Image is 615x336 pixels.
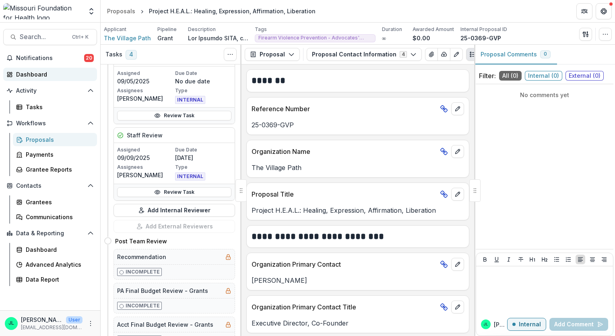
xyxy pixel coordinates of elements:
a: Proposals [13,133,97,146]
span: Notifications [16,55,84,62]
button: Bold [480,255,490,264]
p: [EMAIL_ADDRESS][DOMAIN_NAME] [21,324,83,331]
button: edit [451,301,464,313]
button: Heading 2 [540,255,549,264]
button: Underline [492,255,501,264]
button: Edit as form [450,48,463,61]
button: Proposal Contact Information4 [307,48,422,61]
button: Proposal [245,48,300,61]
p: [DATE] [175,153,231,162]
p: Lor Ipsumdo SITA, c adipiscing elitseddo eiusmod te 6624 in Ut. Labor, Etdolore, ma aliquaeni ad ... [188,34,248,42]
p: Assigned [117,70,173,77]
a: Grantees [13,195,97,209]
button: Add External Reviewers [114,220,235,233]
a: Data Report [13,273,97,286]
a: The Village Path [104,34,151,42]
div: Ctrl + K [70,33,90,41]
button: Open Workflows [3,117,97,130]
span: INTERNAL [175,172,205,180]
span: INTERNAL [175,96,205,104]
button: Internal [507,318,546,331]
span: 0 [544,51,547,57]
p: No due date [175,77,231,85]
p: Applicant [104,26,126,33]
p: Tags [255,26,267,33]
div: Dashboard [26,245,91,254]
p: Assignees [117,164,173,171]
a: Review Task [117,111,231,120]
span: 4 [126,50,137,60]
p: Incomplete [126,268,160,276]
p: Organization Primary Contact [252,259,437,269]
div: Jessi LaRose [8,321,14,326]
span: Firearm Violence Prevention - Advocates' Network and Capacity Building - Innovation Funding [258,35,372,41]
div: Communications [26,213,91,221]
p: [PERSON_NAME] [117,94,173,103]
p: [PERSON_NAME] [117,171,173,179]
button: Align Center [588,255,597,264]
a: Tasks [13,100,97,114]
button: Proposal Comments [474,45,557,64]
button: View Attached Files [425,48,438,61]
p: Description [188,26,216,33]
p: 25-0369-GVP [252,120,464,130]
p: Project H.E.A.L.: Healing, Expression, Affirmation, Liberation [252,205,464,215]
button: Toggle View Cancelled Tasks [224,48,237,61]
a: Review Task [117,187,231,197]
p: Reference Number [252,104,437,114]
a: Payments [13,148,97,161]
p: 09/05/2025 [117,77,173,85]
span: Search... [20,33,67,41]
button: Open Contacts [3,179,97,192]
p: 09/09/2025 [117,153,173,162]
p: Filter: [479,71,496,81]
h5: PA Final Budget Review - Grants [117,286,208,295]
button: Search... [3,29,97,45]
div: Advanced Analytics [26,260,91,269]
button: edit [451,258,464,271]
p: Type [175,164,231,171]
p: Grant [157,34,173,42]
p: [PERSON_NAME] [494,320,507,329]
h5: Recommendation [117,253,166,261]
a: Communications [13,210,97,224]
span: Data & Reporting [16,230,84,237]
p: Incomplete [126,302,160,309]
button: edit [451,145,464,158]
button: Ordered List [563,255,573,264]
button: Heading 1 [528,255,537,264]
p: Assigned [117,146,173,153]
h3: Tasks [105,51,122,58]
p: Due Date [175,146,231,153]
p: [PERSON_NAME] [252,276,464,285]
button: More [86,319,95,328]
button: Partners [576,3,592,19]
p: Type [175,87,231,94]
div: Grantee Reports [26,165,91,174]
nav: breadcrumb [104,5,319,17]
div: Proposals [107,7,135,15]
a: Proposals [104,5,138,17]
span: Activity [16,87,84,94]
span: Contacts [16,183,84,189]
button: Plaintext view [466,48,479,61]
span: 20 [84,54,94,62]
p: ∞ [382,34,386,42]
p: [PERSON_NAME] [21,315,63,324]
p: Assignees [117,87,173,94]
p: 25-0369-GVP [460,34,501,42]
button: Get Help [596,3,612,19]
h5: Staff Review [127,131,163,139]
span: External ( 0 ) [565,71,604,81]
button: Strike [516,255,526,264]
div: Dashboard [16,70,91,79]
p: Internal [519,321,541,328]
p: No comments yet [479,91,610,99]
p: Executive Director, Co-Founder [252,318,464,328]
p: Organization Name [252,147,437,156]
p: Organization Primary Contact Title [252,302,437,312]
div: Payments [26,150,91,159]
span: All ( 0 ) [499,71,522,81]
button: Align Right [599,255,609,264]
